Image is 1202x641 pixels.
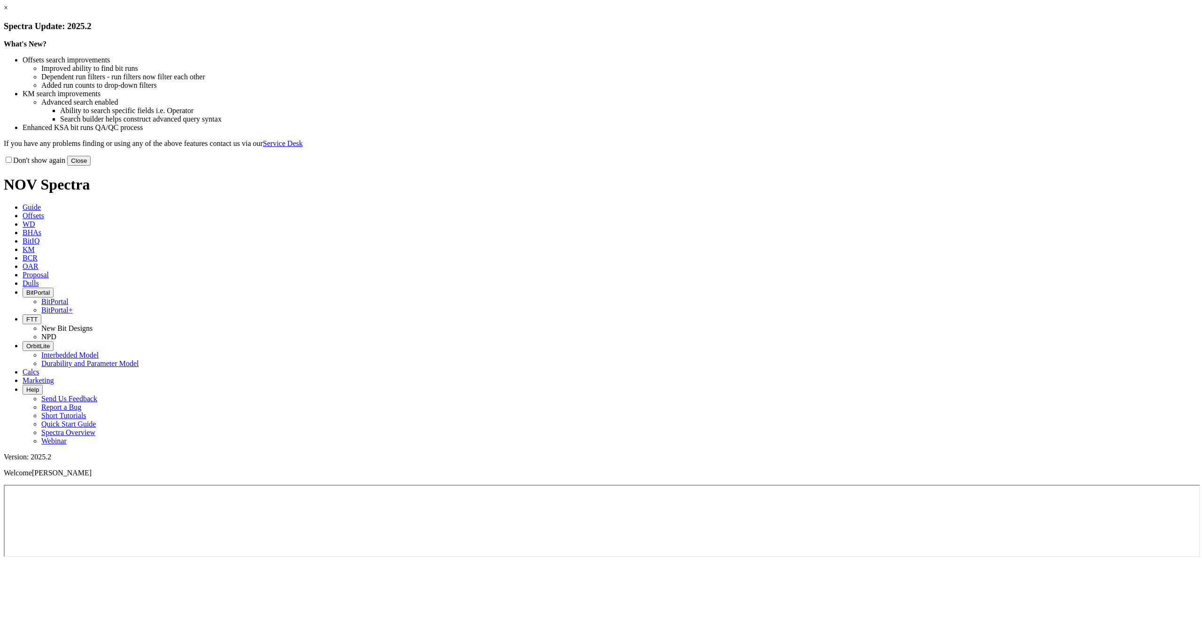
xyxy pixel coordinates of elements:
a: NPD [41,333,56,341]
label: Don't show again [4,156,65,164]
a: Quick Start Guide [41,420,96,428]
span: OrbitLite [26,343,50,350]
span: BHAs [23,229,41,237]
a: Short Tutorials [41,412,86,420]
li: Offsets search improvements [23,56,1198,64]
span: BitPortal [26,289,50,296]
li: Improved ability to find bit runs [41,64,1198,73]
button: Close [67,156,91,166]
strong: What's New? [4,40,46,48]
span: Offsets [23,212,44,220]
a: Service Desk [263,139,303,147]
a: Durability and Parameter Model [41,359,139,367]
li: Added run counts to drop-down filters [41,81,1198,90]
h3: Spectra Update: 2025.2 [4,21,1198,31]
span: Help [26,386,39,393]
p: Welcome [4,469,1198,477]
li: Enhanced KSA bit runs QA/QC process [23,123,1198,132]
p: If you have any problems finding or using any of the above features contact us via our [4,139,1198,148]
span: WD [23,220,35,228]
span: Calcs [23,368,39,376]
span: FTT [26,316,38,323]
span: BCR [23,254,38,262]
span: Marketing [23,376,54,384]
a: BitPortal+ [41,306,73,314]
a: Spectra Overview [41,428,95,436]
div: Version: 2025.2 [4,453,1198,461]
li: KM search improvements [23,90,1198,98]
a: New Bit Designs [41,324,92,332]
span: BitIQ [23,237,39,245]
span: Guide [23,203,41,211]
a: Webinar [41,437,67,445]
h1: NOV Spectra [4,176,1198,193]
span: KM [23,245,35,253]
input: Don't show again [6,157,12,163]
span: Dulls [23,279,39,287]
li: Ability to search specific fields i.e. Operator [60,107,1198,115]
a: Report a Bug [41,403,81,411]
span: Proposal [23,271,49,279]
li: Dependent run filters - run filters now filter each other [41,73,1198,81]
li: Search builder helps construct advanced query syntax [60,115,1198,123]
span: OAR [23,262,39,270]
span: [PERSON_NAME] [32,469,92,477]
a: Send Us Feedback [41,395,97,403]
li: Advanced search enabled [41,98,1198,107]
a: Interbedded Model [41,351,99,359]
a: × [4,4,8,12]
a: BitPortal [41,298,69,305]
